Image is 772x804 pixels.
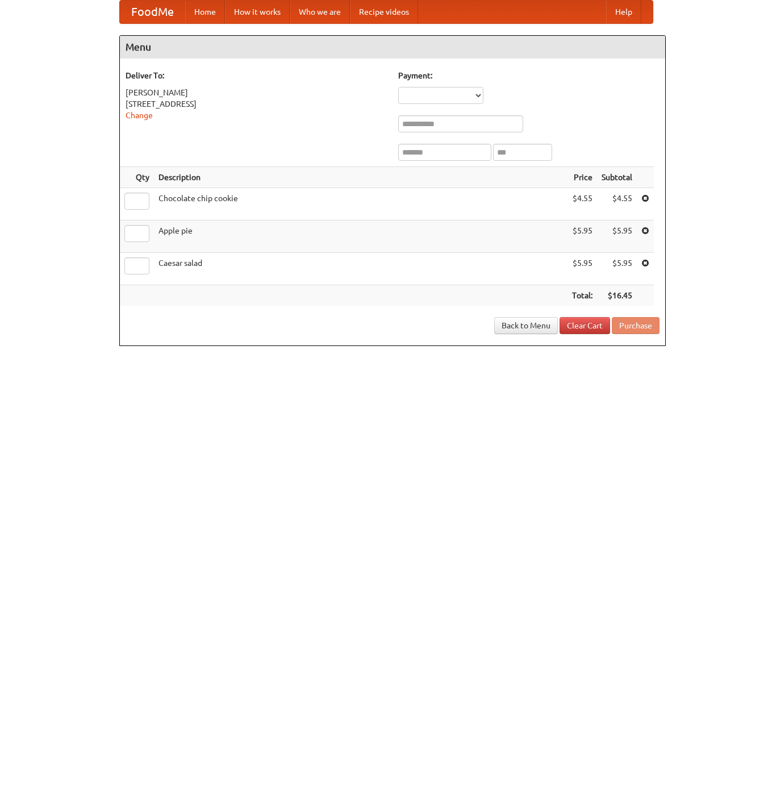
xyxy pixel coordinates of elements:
[350,1,418,23] a: Recipe videos
[290,1,350,23] a: Who we are
[567,220,597,253] td: $5.95
[567,188,597,220] td: $4.55
[120,167,154,188] th: Qty
[612,317,660,334] button: Purchase
[154,167,567,188] th: Description
[597,220,637,253] td: $5.95
[560,317,610,334] a: Clear Cart
[154,220,567,253] td: Apple pie
[185,1,225,23] a: Home
[567,253,597,285] td: $5.95
[606,1,641,23] a: Help
[126,70,387,81] h5: Deliver To:
[567,167,597,188] th: Price
[126,87,387,98] div: [PERSON_NAME]
[597,167,637,188] th: Subtotal
[597,285,637,306] th: $16.45
[154,253,567,285] td: Caesar salad
[120,1,185,23] a: FoodMe
[494,317,558,334] a: Back to Menu
[398,70,660,81] h5: Payment:
[154,188,567,220] td: Chocolate chip cookie
[126,111,153,120] a: Change
[597,253,637,285] td: $5.95
[126,98,387,110] div: [STREET_ADDRESS]
[567,285,597,306] th: Total:
[597,188,637,220] td: $4.55
[225,1,290,23] a: How it works
[120,36,665,59] h4: Menu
